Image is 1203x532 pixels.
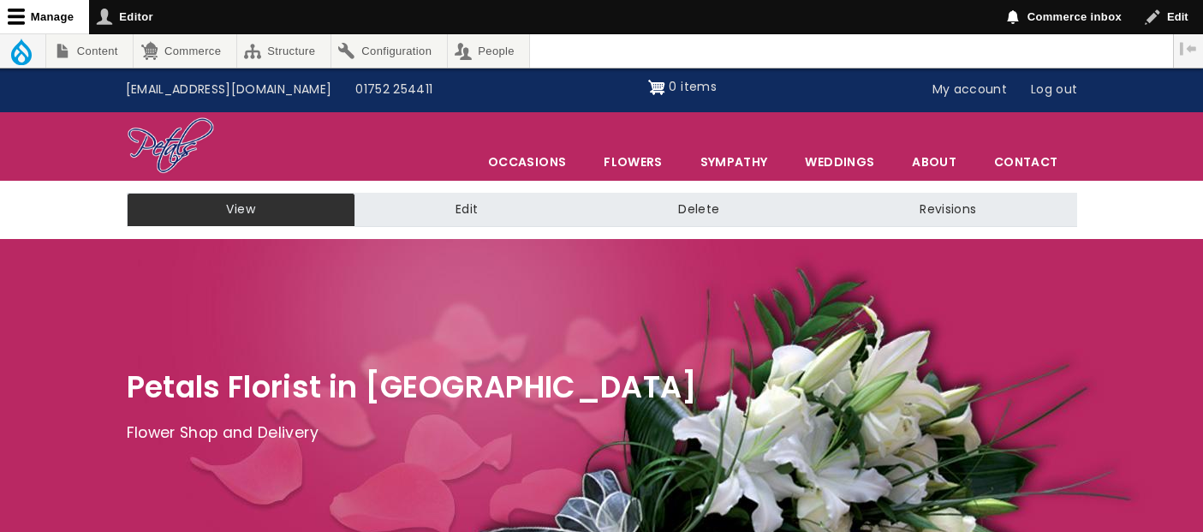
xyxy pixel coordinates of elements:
a: Flowers [586,144,680,180]
nav: Tabs [114,193,1090,227]
a: Shopping cart 0 items [648,74,717,101]
a: Revisions [819,193,1076,227]
span: Petals Florist in [GEOGRAPHIC_DATA] [127,366,698,408]
a: Commerce [134,34,235,68]
a: Edit [355,193,578,227]
a: Structure [237,34,331,68]
a: Delete [578,193,819,227]
p: Flower Shop and Delivery [127,421,1077,446]
a: Content [46,34,133,68]
span: Occasions [470,144,584,180]
span: Weddings [787,144,892,180]
button: Vertical orientation [1174,34,1203,63]
a: Configuration [331,34,447,68]
a: People [448,34,530,68]
span: 0 items [669,78,716,95]
img: Home [127,117,215,176]
a: Sympathy [682,144,786,180]
a: View [127,193,355,227]
a: About [894,144,974,180]
a: 01752 254411 [343,74,444,106]
a: Log out [1019,74,1089,106]
a: My account [920,74,1020,106]
a: [EMAIL_ADDRESS][DOMAIN_NAME] [114,74,344,106]
a: Contact [976,144,1075,180]
img: Shopping cart [648,74,665,101]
